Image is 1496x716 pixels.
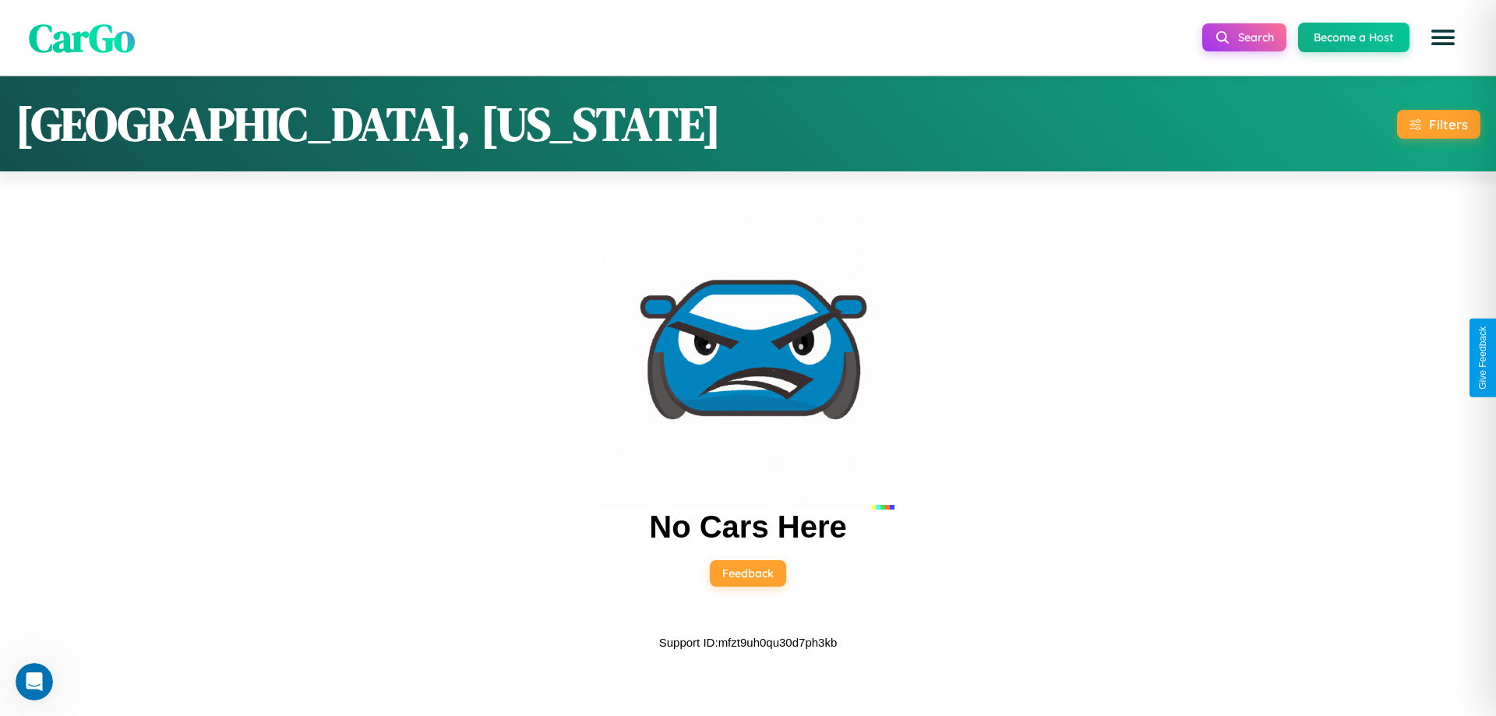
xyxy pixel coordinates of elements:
p: Support ID: mfzt9uh0qu30d7ph3kb [659,632,838,653]
img: car [602,217,894,510]
iframe: Intercom live chat [16,663,53,700]
button: Filters [1397,110,1480,139]
div: Give Feedback [1477,326,1488,390]
h1: [GEOGRAPHIC_DATA], [US_STATE] [16,92,721,156]
button: Become a Host [1298,23,1410,52]
span: CarGo [29,10,135,64]
h2: No Cars Here [649,510,846,545]
div: Filters [1429,116,1468,132]
span: Search [1238,30,1274,44]
button: Feedback [710,560,786,587]
button: Open menu [1421,16,1465,59]
button: Search [1202,23,1286,51]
